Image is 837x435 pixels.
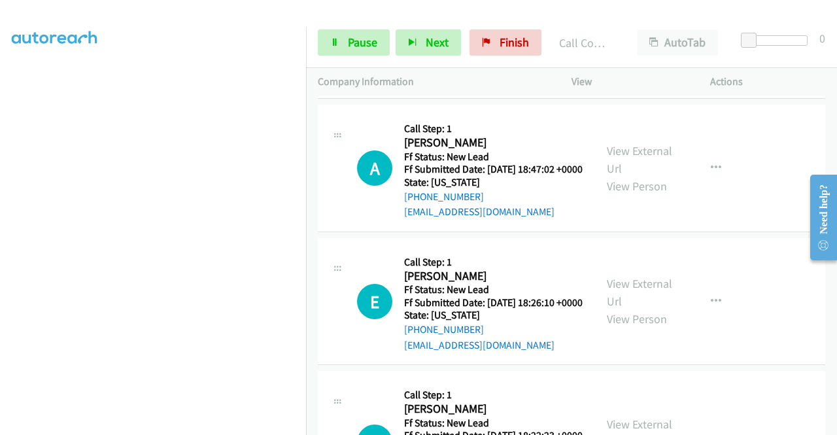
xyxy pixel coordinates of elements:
span: Next [426,35,449,50]
span: Pause [348,35,377,50]
h2: [PERSON_NAME] [404,269,579,284]
p: Actions [710,74,825,90]
h1: E [357,284,392,319]
h5: Ff Status: New Lead [404,417,583,430]
h5: Ff Status: New Lead [404,150,583,164]
h5: Ff Submitted Date: [DATE] 18:47:02 +0000 [404,163,583,176]
a: [EMAIL_ADDRESS][DOMAIN_NAME] [404,205,555,218]
h2: [PERSON_NAME] [404,402,579,417]
p: View [572,74,687,90]
div: The call is yet to be attempted [357,284,392,319]
h2: [PERSON_NAME] [404,135,579,150]
h5: State: [US_STATE] [404,176,583,189]
a: [PHONE_NUMBER] [404,323,484,336]
a: View Person [607,311,667,326]
iframe: Resource Center [800,165,837,270]
span: Finish [500,35,529,50]
div: Delay between calls (in seconds) [747,35,808,46]
h5: Call Step: 1 [404,389,583,402]
p: Call Completed [559,34,613,52]
button: AutoTab [637,29,718,56]
div: 0 [819,29,825,47]
h5: Call Step: 1 [404,122,583,135]
p: Company Information [318,74,548,90]
h5: Call Step: 1 [404,256,583,269]
button: Next [396,29,461,56]
a: View External Url [607,276,672,309]
a: View External Url [607,143,672,176]
h5: State: [US_STATE] [404,309,583,322]
h1: A [357,150,392,186]
a: [PHONE_NUMBER] [404,190,484,203]
a: Pause [318,29,390,56]
h5: Ff Submitted Date: [DATE] 18:26:10 +0000 [404,296,583,309]
a: View Person [607,179,667,194]
div: The call is yet to be attempted [357,150,392,186]
a: [EMAIL_ADDRESS][DOMAIN_NAME] [404,339,555,351]
a: Finish [470,29,541,56]
h5: Ff Status: New Lead [404,283,583,296]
